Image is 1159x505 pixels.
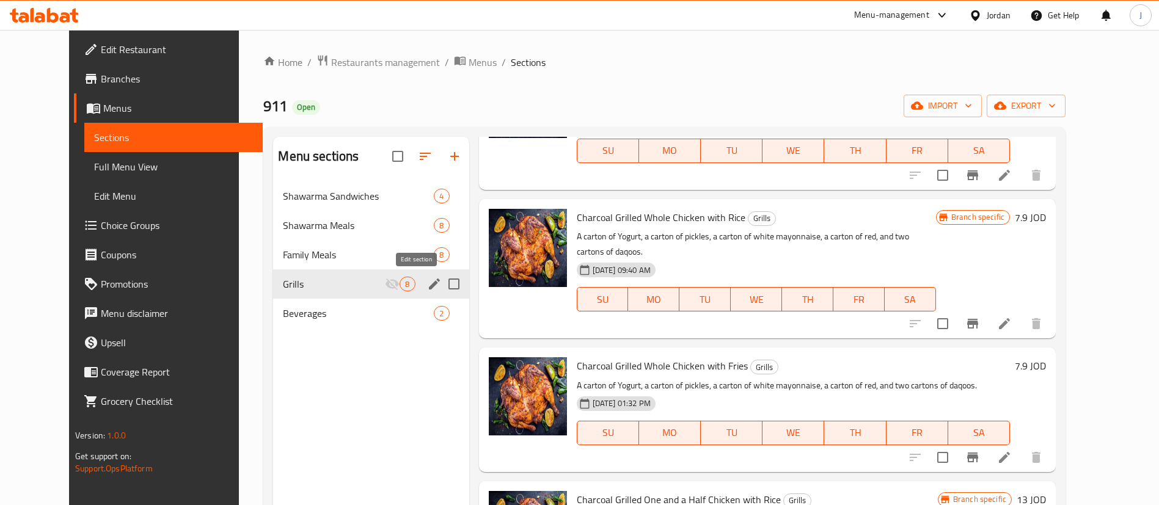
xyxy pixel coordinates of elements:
[701,421,762,445] button: TU
[307,55,312,70] li: /
[1022,443,1051,472] button: delete
[434,189,449,203] div: items
[74,357,263,387] a: Coverage Report
[891,424,943,441] span: FR
[891,142,943,159] span: FR
[273,211,469,240] div: Shawarma Meals8
[762,139,824,163] button: WE
[787,291,828,308] span: TH
[502,55,506,70] li: /
[292,100,320,115] div: Open
[904,95,982,117] button: import
[997,168,1012,183] a: Edit menu item
[74,328,263,357] a: Upsell
[74,240,263,269] a: Coupons
[283,247,434,262] span: Family Meals
[385,277,400,291] svg: Inactive section
[283,277,385,291] span: Grills
[577,208,745,227] span: Charcoal Grilled Whole Chicken with Rice
[316,54,440,70] a: Restaurants management
[930,311,956,336] span: Select to update
[577,357,748,375] span: Charcoal Grilled Whole Chicken with Fries
[958,309,987,338] button: Branch-specific-item
[1139,9,1142,22] span: J
[1015,357,1046,374] h6: 7.9 JOD
[75,427,105,443] span: Version:
[948,139,1010,163] button: SA
[684,291,726,308] span: TU
[706,424,758,441] span: TU
[101,218,253,233] span: Choice Groups
[833,287,885,311] button: FR
[103,101,253,115] span: Menus
[263,92,287,120] span: 911
[94,159,253,174] span: Full Menu View
[101,394,253,409] span: Grocery Checklist
[748,211,776,226] div: Grills
[829,424,881,441] span: TH
[84,123,263,152] a: Sections
[838,291,880,308] span: FR
[890,291,931,308] span: SA
[283,189,434,203] div: Shawarma Sandwiches
[948,421,1010,445] button: SA
[434,306,449,321] div: items
[582,424,634,441] span: SU
[644,142,696,159] span: MO
[273,269,469,299] div: Grills8edit
[454,54,497,70] a: Menus
[748,211,775,225] span: Grills
[679,287,731,311] button: TU
[582,291,624,308] span: SU
[930,162,956,188] span: Select to update
[701,139,762,163] button: TU
[445,55,449,70] li: /
[101,335,253,350] span: Upsell
[644,424,696,441] span: MO
[767,142,819,159] span: WE
[263,54,1066,70] nav: breadcrumb
[434,220,448,231] span: 8
[1015,209,1046,226] h6: 7.9 JOD
[824,421,886,445] button: TH
[706,142,758,159] span: TU
[283,306,434,321] span: Beverages
[101,365,253,379] span: Coverage Report
[101,306,253,321] span: Menu disclaimer
[953,424,1005,441] span: SA
[84,152,263,181] a: Full Menu View
[331,55,440,70] span: Restaurants management
[762,421,824,445] button: WE
[101,71,253,86] span: Branches
[639,139,701,163] button: MO
[469,55,497,70] span: Menus
[273,176,469,333] nav: Menu sections
[588,398,656,409] span: [DATE] 01:32 PM
[751,360,778,374] span: Grills
[94,130,253,145] span: Sections
[1022,161,1051,190] button: delete
[273,299,469,328] div: Beverages2
[75,448,131,464] span: Get support on:
[292,102,320,112] span: Open
[74,387,263,416] a: Grocery Checklist
[997,450,1012,465] a: Edit menu item
[782,287,833,311] button: TH
[283,218,434,233] span: Shawarma Meals
[425,275,444,293] button: edit
[434,247,449,262] div: items
[885,287,936,311] button: SA
[913,98,972,114] span: import
[74,64,263,93] a: Branches
[74,269,263,299] a: Promotions
[511,55,546,70] span: Sections
[440,142,469,171] button: Add section
[987,9,1011,22] div: Jordan
[829,142,881,159] span: TH
[400,278,414,290] span: 8
[948,493,1011,505] span: Branch specific
[101,277,253,291] span: Promotions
